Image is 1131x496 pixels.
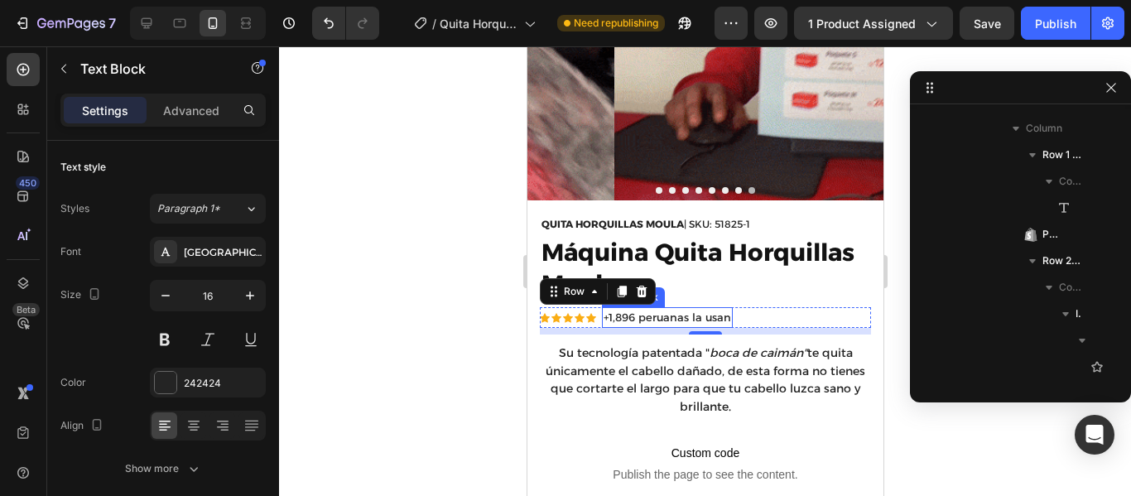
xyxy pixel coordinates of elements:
[440,15,517,32] span: Quita Horquillas Moula
[1059,279,1081,296] span: Column 1
[574,16,658,31] span: Need republishing
[125,460,202,477] div: Show more
[1021,7,1090,40] button: Publish
[1075,415,1114,455] div: Open Intercom Messenger
[80,59,221,79] p: Text Block
[1042,253,1081,269] span: Row 2 cols
[60,160,106,175] div: Text style
[527,46,883,496] iframe: Design area
[1035,15,1076,32] div: Publish
[60,244,81,259] div: Font
[60,454,266,484] button: Show more
[60,375,86,390] div: Color
[163,102,219,119] p: Advanced
[184,376,262,391] div: 242424
[16,176,40,190] div: 450
[1076,306,1081,322] span: Icon List
[1026,120,1062,137] span: Column
[1042,147,1081,163] span: Row 1 col
[1042,226,1061,243] span: Product Title
[960,7,1014,40] button: Save
[108,13,116,33] p: 7
[808,15,916,32] span: 1 product assigned
[60,415,107,437] div: Align
[312,7,379,40] div: Undo/Redo
[974,17,1001,31] span: Save
[82,102,128,119] p: Settings
[1059,173,1081,190] span: Column
[60,284,104,306] div: Size
[432,15,436,32] span: /
[60,201,89,216] div: Styles
[184,245,262,260] div: [GEOGRAPHIC_DATA]
[794,7,953,40] button: 1 product assigned
[150,194,266,224] button: Paragraph 1*
[7,7,123,40] button: 7
[157,201,220,216] span: Paragraph 1*
[12,303,40,316] div: Beta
